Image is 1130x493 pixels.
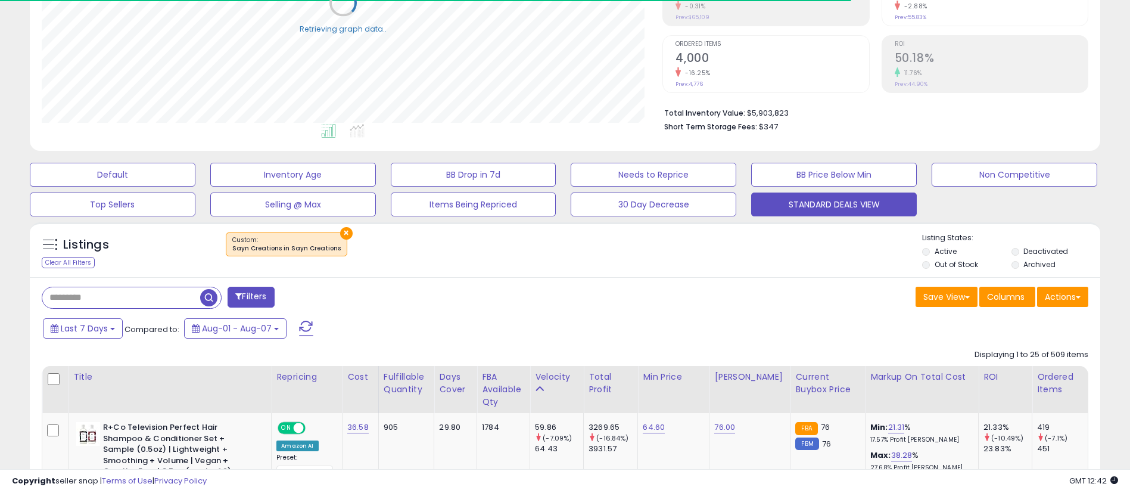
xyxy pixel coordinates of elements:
[675,41,868,48] span: Ordered Items
[870,449,891,461] b: Max:
[1023,246,1068,256] label: Deactivated
[935,259,978,269] label: Out of Stock
[391,163,556,187] button: BB Drop in 7d
[643,371,704,383] div: Min Price
[922,232,1100,244] p: Listing States:
[675,80,703,88] small: Prev: 4,776
[935,246,957,256] label: Active
[675,14,709,21] small: Prev: $65,109
[340,227,353,240] button: ×
[664,108,745,118] b: Total Inventory Value:
[276,441,318,451] div: Amazon AI
[975,349,1088,361] div: Displaying 1 to 25 of 509 items
[384,422,425,433] div: 905
[482,371,525,408] div: FBA Available Qty
[900,69,922,77] small: 11.76%
[102,475,152,486] a: Terms of Use
[795,371,860,396] div: Current Buybox Price
[983,444,1032,454] div: 23.83%
[759,121,778,132] span: $347
[63,237,109,253] h5: Listings
[1037,444,1088,454] div: 451
[571,193,736,216] button: 30 Day Decrease
[124,324,179,335] span: Compared to:
[870,464,969,472] p: 27.68% Profit [PERSON_NAME]
[535,371,578,383] div: Velocity
[276,454,333,480] div: Preset:
[12,476,207,487] div: seller snap | |
[300,23,387,34] div: Retrieving graph data..
[1069,475,1118,486] span: 2025-08-15 12:42 GMT
[714,421,735,433] a: 76.00
[76,422,100,446] img: 41sjlc20rZL._SL40_.jpg
[232,235,341,253] span: Custom:
[276,371,337,383] div: Repricing
[870,436,969,444] p: 17.57% Profit [PERSON_NAME]
[154,475,207,486] a: Privacy Policy
[589,422,637,433] div: 3269.65
[202,323,272,334] span: Aug-01 - Aug-07
[1045,433,1067,443] small: (-7.1%)
[304,423,323,433] span: OFF
[987,291,1025,303] span: Columns
[681,2,705,11] small: -0.31%
[895,14,926,21] small: Prev: 55.83%
[210,163,376,187] button: Inventory Age
[439,422,468,433] div: 29.80
[714,371,785,383] div: [PERSON_NAME]
[12,475,55,486] strong: Copyright
[210,193,376,216] button: Selling @ Max
[1037,371,1083,396] div: Ordered Items
[347,421,369,433] a: 36.58
[870,450,969,472] div: %
[821,421,830,433] span: 76
[596,433,628,443] small: (-16.84%)
[870,371,973,383] div: Markup on Total Cost
[795,438,818,450] small: FBM
[184,318,287,339] button: Aug-01 - Aug-07
[751,193,917,216] button: STANDARD DEALS VIEW
[870,421,888,433] b: Min:
[795,422,817,435] small: FBA
[61,323,108,334] span: Last 7 Days
[30,193,195,216] button: Top Sellers
[751,163,917,187] button: BB Price Below Min
[482,422,521,433] div: 1784
[932,163,1097,187] button: Non Competitive
[535,444,583,454] div: 64.43
[589,444,637,454] div: 3931.57
[822,438,831,449] span: 76
[73,371,266,383] div: Title
[895,51,1088,67] h2: 50.18%
[664,105,1079,119] li: $5,903,823
[888,421,905,433] a: 21.31
[42,257,95,268] div: Clear All Filters
[643,421,665,433] a: 64.60
[1037,422,1088,433] div: 419
[228,287,274,308] button: Filters
[43,318,123,339] button: Last 7 Days
[535,422,583,433] div: 59.86
[543,433,572,443] small: (-7.09%)
[895,41,1088,48] span: ROI
[983,422,1032,433] div: 21.33%
[675,51,868,67] h2: 4,000
[664,122,757,132] b: Short Term Storage Fees:
[232,244,341,253] div: Sayn Creations in Sayn Creations
[900,2,927,11] small: -2.88%
[279,423,294,433] span: ON
[347,371,373,383] div: Cost
[1023,259,1056,269] label: Archived
[103,422,248,480] b: R+Co Television Perfect Hair Shampoo & Conditioner Set + Sample (0.5oz) | Lightweight + Smoothing...
[391,193,556,216] button: Items Being Repriced
[891,449,913,461] a: 38.28
[983,371,1027,383] div: ROI
[870,422,969,444] div: %
[866,366,979,413] th: The percentage added to the cost of goods (COGS) that forms the calculator for Min & Max prices.
[916,287,978,307] button: Save View
[589,371,633,396] div: Total Profit
[895,80,927,88] small: Prev: 44.90%
[681,69,711,77] small: -16.25%
[991,433,1023,443] small: (-10.49%)
[30,163,195,187] button: Default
